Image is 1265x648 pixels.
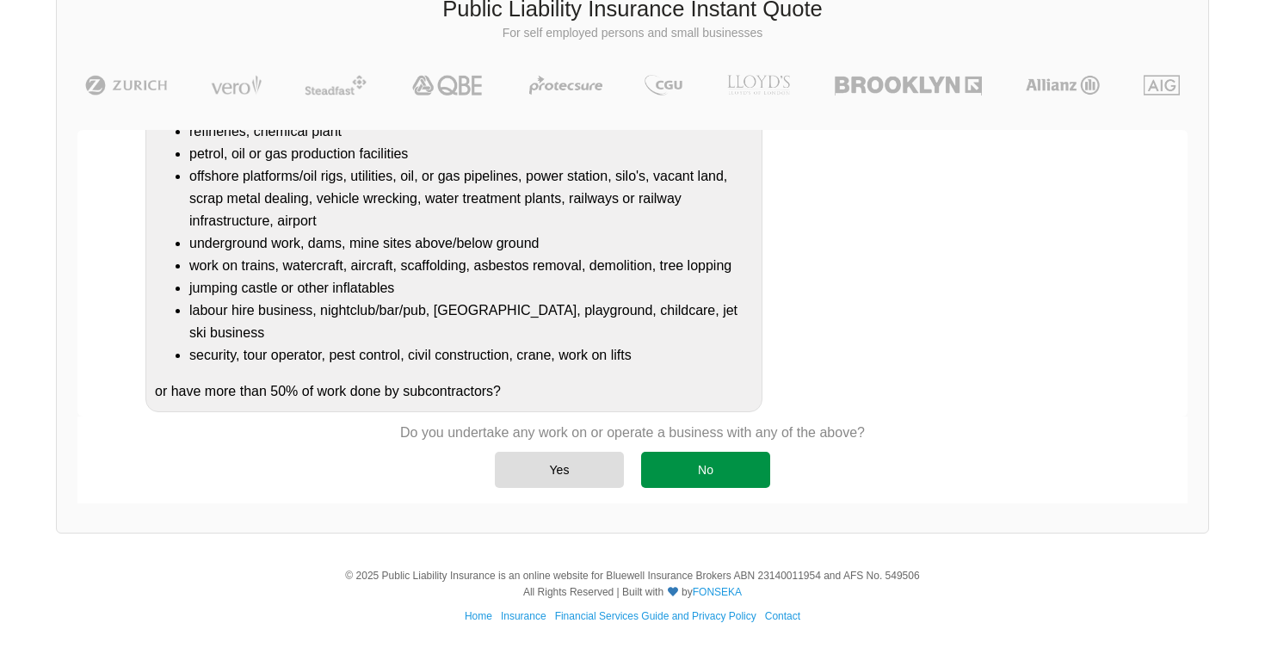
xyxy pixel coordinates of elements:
[1137,75,1188,96] img: AIG | Public Liability Insurance
[522,75,609,96] img: Protecsure | Public Liability Insurance
[765,610,800,622] a: Contact
[641,452,770,488] div: No
[189,299,753,344] li: labour hire business, nightclub/bar/pub, [GEOGRAPHIC_DATA], playground, childcare, jet ski business
[189,277,753,299] li: jumping castle or other inflatables
[203,75,269,96] img: Vero | Public Liability Insurance
[298,75,373,96] img: Steadfast | Public Liability Insurance
[189,255,753,277] li: work on trains, watercraft, aircraft, scaffolding, asbestos removal, demolition, tree lopping
[828,75,989,96] img: Brooklyn | Public Liability Insurance
[189,120,753,143] li: refineries, chemical plant
[77,75,175,96] img: Zurich | Public Liability Insurance
[400,423,865,442] p: Do you undertake any work on or operate a business with any of the above?
[495,452,624,488] div: Yes
[1017,75,1108,96] img: Allianz | Public Liability Insurance
[70,25,1195,42] p: For self employed persons and small businesses
[189,232,753,255] li: underground work, dams, mine sites above/below ground
[189,344,753,367] li: security, tour operator, pest control, civil construction, crane, work on lifts
[189,143,753,165] li: petrol, oil or gas production facilities
[189,165,753,232] li: offshore platforms/oil rigs, utilities, oil, or gas pipelines, power station, silo's, vacant land...
[693,586,742,598] a: FONSEKA
[638,75,689,96] img: CGU | Public Liability Insurance
[145,89,762,412] div: Do you undertake any work on or operate a business that is/has a: or have more than 50% of work d...
[555,610,756,622] a: Financial Services Guide and Privacy Policy
[465,610,492,622] a: Home
[501,610,546,622] a: Insurance
[718,75,800,96] img: LLOYD's | Public Liability Insurance
[402,75,495,96] img: QBE | Public Liability Insurance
